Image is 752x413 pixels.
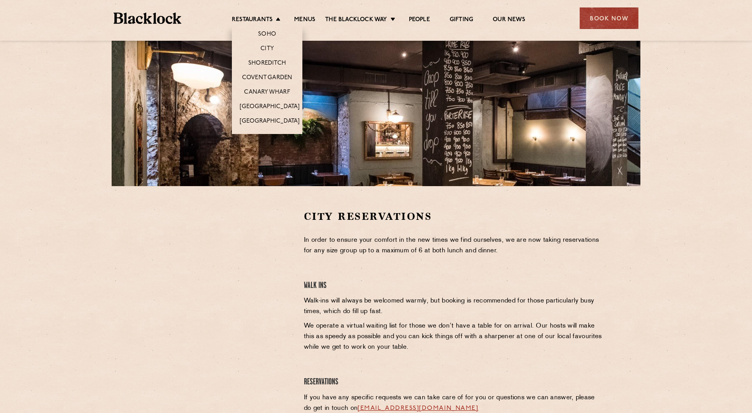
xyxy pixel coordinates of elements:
a: People [409,16,430,25]
h2: City Reservations [304,210,604,223]
iframe: OpenTable make booking widget [176,210,264,328]
p: Walk-ins will always be welcomed warmly, but booking is recommended for those particularly busy t... [304,296,604,317]
a: Soho [258,31,276,39]
img: BL_Textured_Logo-footer-cropped.svg [114,13,181,24]
a: City [260,45,274,54]
a: Our News [493,16,525,25]
p: In order to ensure your comfort in the new times we find ourselves, we are now taking reservation... [304,235,604,256]
a: Menus [294,16,315,25]
a: The Blacklock Way [325,16,387,25]
a: Gifting [450,16,473,25]
a: Shoreditch [248,60,286,68]
a: Restaurants [232,16,273,25]
a: Covent Garden [242,74,293,83]
a: [GEOGRAPHIC_DATA] [240,118,300,126]
p: We operate a virtual waiting list for those we don’t have a table for on arrival. Our hosts will ... [304,321,604,353]
h4: Reservations [304,377,604,388]
a: Canary Wharf [244,89,290,97]
div: Book Now [580,7,638,29]
a: [GEOGRAPHIC_DATA] [240,103,300,112]
a: [EMAIL_ADDRESS][DOMAIN_NAME] [358,405,478,411]
h4: Walk Ins [304,281,604,291]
